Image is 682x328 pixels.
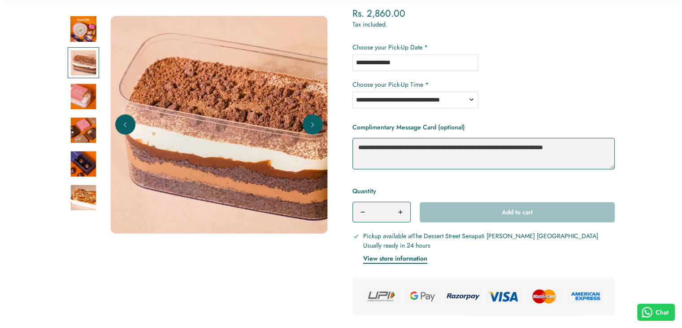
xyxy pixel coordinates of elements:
button: Chat [637,304,675,321]
button: Decrease quantity of Samriddhi by one [353,202,373,222]
label: Complimentary Message Card (optional) [352,122,465,133]
button: View store information [363,253,427,264]
input: Product quantity [373,202,391,222]
span: Chat [656,308,669,317]
div: Tax included. [352,20,615,29]
div: Pickup available at [363,231,598,264]
button: Previous [115,115,135,135]
span: Rs. 2,860.00 [352,7,405,20]
button: Next [303,115,323,135]
span: The Dessert Street Senapati [PERSON_NAME] [GEOGRAPHIC_DATA] [413,231,598,240]
label: Choose your Pick-Up Time * [352,80,615,89]
label: Quantity [352,186,411,196]
label: Choose your Pick-Up Date * [352,43,615,52]
p: Usually ready in 24 hours [363,241,598,250]
button: Increase quantity of Samriddhi by one [391,202,410,222]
